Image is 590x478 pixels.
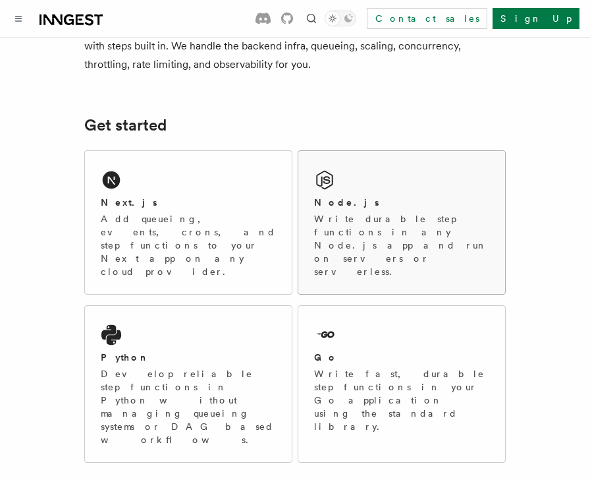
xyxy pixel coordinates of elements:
p: Write functions in TypeScript, Python or Go to power background and scheduled jobs, with steps bu... [84,18,506,74]
a: Sign Up [493,8,579,29]
button: Toggle navigation [11,11,26,26]
a: Get started [84,116,167,134]
p: Develop reliable step functions in Python without managing queueing systems or DAG based workflows. [101,367,276,446]
h2: Next.js [101,196,157,209]
a: GoWrite fast, durable step functions in your Go application using the standard library. [298,305,506,463]
p: Write fast, durable step functions in your Go application using the standard library. [314,367,489,433]
h2: Go [314,351,338,364]
a: PythonDevelop reliable step functions in Python without managing queueing systems or DAG based wo... [84,305,292,463]
p: Write durable step functions in any Node.js app and run on servers or serverless. [314,212,489,278]
button: Toggle dark mode [325,11,356,26]
p: Add queueing, events, crons, and step functions to your Next app on any cloud provider. [101,212,276,278]
h2: Python [101,351,149,364]
a: Node.jsWrite durable step functions in any Node.js app and run on servers or serverless. [298,150,506,295]
button: Find something... [304,11,319,26]
a: Contact sales [367,8,487,29]
a: Next.jsAdd queueing, events, crons, and step functions to your Next app on any cloud provider. [84,150,292,295]
h2: Node.js [314,196,379,209]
